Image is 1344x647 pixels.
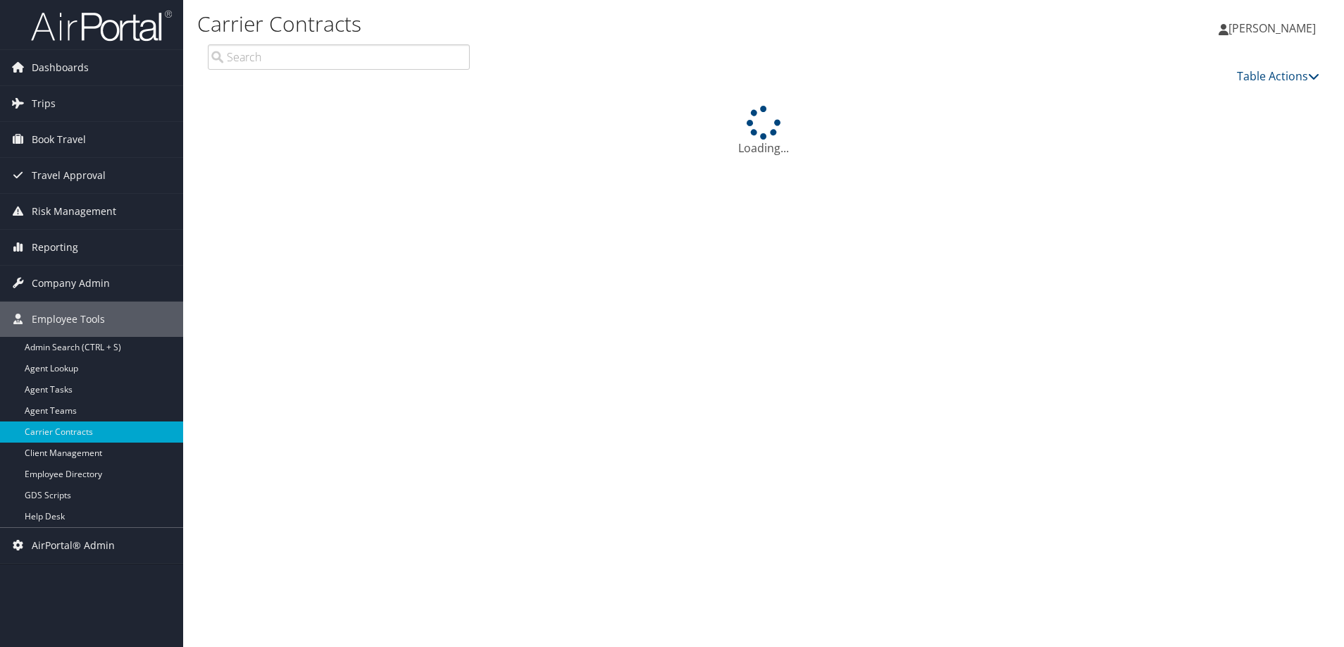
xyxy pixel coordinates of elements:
[1219,7,1330,49] a: [PERSON_NAME]
[32,266,110,301] span: Company Admin
[197,106,1330,156] div: Loading...
[208,44,470,70] input: Search
[197,9,952,39] h1: Carrier Contracts
[32,158,106,193] span: Travel Approval
[32,302,105,337] span: Employee Tools
[32,194,116,229] span: Risk Management
[32,230,78,265] span: Reporting
[31,9,172,42] img: airportal-logo.png
[32,50,89,85] span: Dashboards
[32,86,56,121] span: Trips
[32,122,86,157] span: Book Travel
[32,528,115,563] span: AirPortal® Admin
[1228,20,1316,36] span: [PERSON_NAME]
[1237,68,1319,84] a: Table Actions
